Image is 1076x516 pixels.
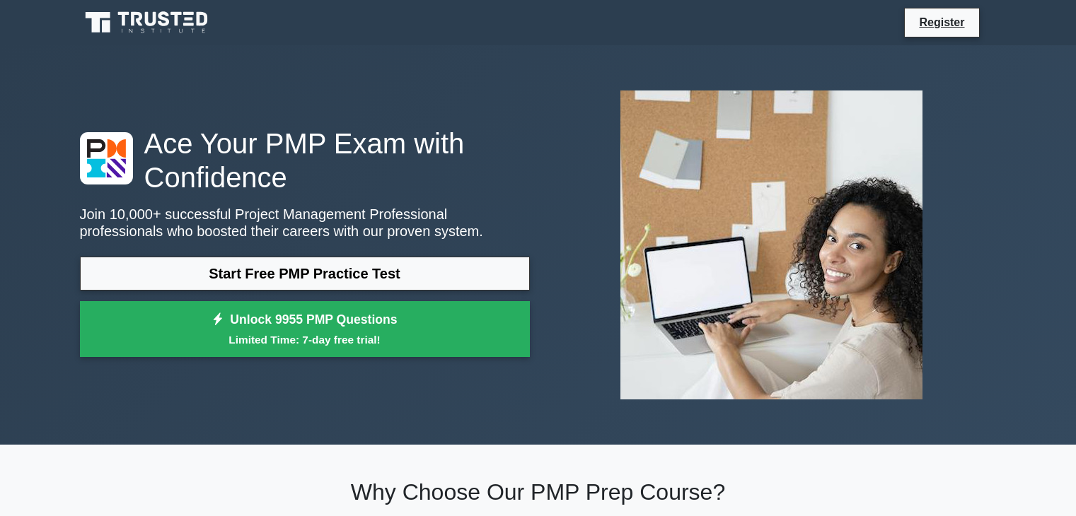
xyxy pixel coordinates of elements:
[80,479,997,505] h2: Why Choose Our PMP Prep Course?
[80,301,530,358] a: Unlock 9955 PMP QuestionsLimited Time: 7-day free trial!
[80,206,530,240] p: Join 10,000+ successful Project Management Professional professionals who boosted their careers w...
[80,127,530,194] h1: Ace Your PMP Exam with Confidence
[910,13,973,31] a: Register
[80,257,530,291] a: Start Free PMP Practice Test
[98,332,512,348] small: Limited Time: 7-day free trial!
